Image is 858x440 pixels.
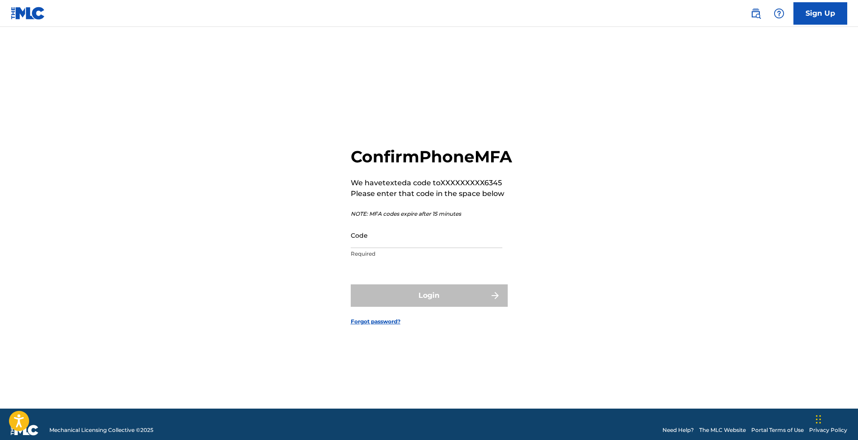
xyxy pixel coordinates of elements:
a: The MLC Website [699,426,746,434]
div: Help [770,4,788,22]
a: Need Help? [662,426,694,434]
p: Required [351,250,502,258]
img: logo [11,425,39,436]
p: Please enter that code in the space below [351,188,512,199]
img: help [774,8,784,19]
div: Drag [816,406,821,433]
a: Public Search [747,4,765,22]
h2: Confirm Phone MFA [351,147,512,167]
iframe: Chat Widget [813,397,858,440]
a: Sign Up [793,2,847,25]
img: MLC Logo [11,7,45,20]
img: search [750,8,761,19]
p: NOTE: MFA codes expire after 15 minutes [351,210,512,218]
a: Forgot password? [351,318,401,326]
a: Privacy Policy [809,426,847,434]
a: Portal Terms of Use [751,426,804,434]
span: Mechanical Licensing Collective © 2025 [49,426,153,434]
p: We have texted a code to XXXXXXXXX6345 [351,178,512,188]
